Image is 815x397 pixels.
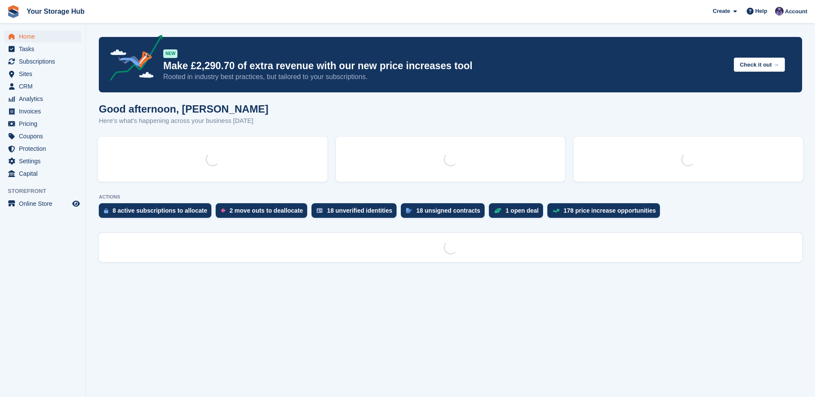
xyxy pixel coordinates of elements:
[775,7,784,15] img: Liam Beddard
[4,68,81,80] a: menu
[19,130,70,142] span: Coupons
[99,194,802,200] p: ACTIONS
[19,55,70,67] span: Subscriptions
[489,203,547,222] a: 1 open deal
[104,208,108,214] img: active_subscription_to_allocate_icon-d502201f5373d7db506a760aba3b589e785aa758c864c3986d89f69b8ff3...
[4,80,81,92] a: menu
[99,203,216,222] a: 8 active subscriptions to allocate
[229,207,303,214] div: 2 move outs to deallocate
[4,143,81,155] a: menu
[8,187,85,195] span: Storefront
[216,203,311,222] a: 2 move outs to deallocate
[19,80,70,92] span: CRM
[506,207,539,214] div: 1 open deal
[4,198,81,210] a: menu
[547,203,665,222] a: 178 price increase opportunities
[163,72,727,82] p: Rooted in industry best practices, but tailored to your subscriptions.
[734,58,785,72] button: Check it out →
[494,208,501,214] img: deal-1b604bf984904fb50ccaf53a9ad4b4a5d6e5aea283cecdc64d6e3604feb123c2.svg
[99,116,269,126] p: Here's what's happening across your business [DATE]
[23,4,88,18] a: Your Storage Hub
[317,208,323,213] img: verify_identity-adf6edd0f0f0b5bbfe63781bf79b02c33cf7c696d77639b501bdc392416b5a36.svg
[416,207,480,214] div: 18 unsigned contracts
[19,168,70,180] span: Capital
[113,207,207,214] div: 8 active subscriptions to allocate
[4,55,81,67] a: menu
[785,7,807,16] span: Account
[19,31,70,43] span: Home
[4,130,81,142] a: menu
[71,198,81,209] a: Preview store
[552,209,559,213] img: price_increase_opportunities-93ffe204e8149a01c8c9dc8f82e8f89637d9d84a8eef4429ea346261dce0b2c0.svg
[311,203,401,222] a: 18 unverified identities
[19,155,70,167] span: Settings
[7,5,20,18] img: stora-icon-8386f47178a22dfd0bd8f6a31ec36ba5ce8667c1dd55bd0f319d3a0aa187defe.svg
[4,168,81,180] a: menu
[4,118,81,130] a: menu
[99,103,269,115] h1: Good afternoon, [PERSON_NAME]
[19,105,70,117] span: Invoices
[221,208,225,213] img: move_outs_to_deallocate_icon-f764333ba52eb49d3ac5e1228854f67142a1ed5810a6f6cc68b1a99e826820c5.svg
[19,68,70,80] span: Sites
[19,118,70,130] span: Pricing
[19,143,70,155] span: Protection
[19,43,70,55] span: Tasks
[163,60,727,72] p: Make £2,290.70 of extra revenue with our new price increases tool
[406,208,412,213] img: contract_signature_icon-13c848040528278c33f63329250d36e43548de30e8caae1d1a13099fd9432cc5.svg
[4,43,81,55] a: menu
[103,35,163,84] img: price-adjustments-announcement-icon-8257ccfd72463d97f412b2fc003d46551f7dbcb40ab6d574587a9cd5c0d94...
[4,105,81,117] a: menu
[327,207,392,214] div: 18 unverified identities
[4,93,81,105] a: menu
[19,198,70,210] span: Online Store
[4,155,81,167] a: menu
[163,49,177,58] div: NEW
[564,207,656,214] div: 178 price increase opportunities
[755,7,767,15] span: Help
[713,7,730,15] span: Create
[401,203,489,222] a: 18 unsigned contracts
[19,93,70,105] span: Analytics
[4,31,81,43] a: menu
